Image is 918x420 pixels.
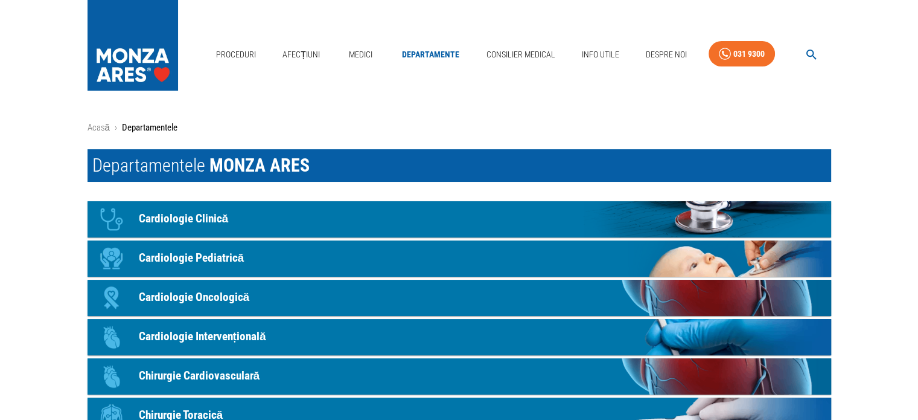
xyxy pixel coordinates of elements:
[94,358,130,395] div: Icon
[88,241,831,277] a: IconCardiologie Pediatrică
[94,201,130,237] div: Icon
[88,201,831,237] a: IconCardiologie Clinică
[88,149,831,182] h1: Departamentele
[115,121,117,135] li: ›
[139,328,266,346] p: Cardiologie Intervențională
[122,121,177,135] p: Departamentele
[211,42,261,67] a: Proceduri
[88,280,831,316] a: IconCardiologie Oncologică
[481,42,559,67] a: Consilier Medical
[397,42,464,67] a: Departamente
[641,42,692,67] a: Despre Noi
[94,241,130,277] div: Icon
[342,42,380,67] a: Medici
[88,358,831,395] a: IconChirurgie Cardiovasculară
[577,42,624,67] a: Info Utile
[88,121,831,135] nav: breadcrumb
[88,122,110,133] a: Acasă
[139,289,250,306] p: Cardiologie Oncologică
[278,42,325,67] a: Afecțiuni
[139,250,244,267] p: Cardiologie Pediatrică
[94,319,130,355] div: Icon
[139,210,229,228] p: Cardiologie Clinică
[709,41,775,67] a: 031 9300
[139,367,260,385] p: Chirurgie Cardiovasculară
[733,47,765,62] div: 031 9300
[88,319,831,355] a: IconCardiologie Intervențională
[94,280,130,316] div: Icon
[209,155,310,176] span: MONZA ARES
